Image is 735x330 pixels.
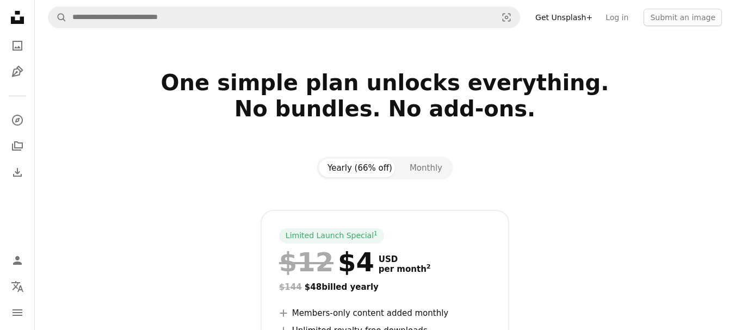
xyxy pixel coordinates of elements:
li: Members-only content added monthly [279,307,491,320]
span: per month [379,264,431,274]
button: Search Unsplash [48,7,67,28]
span: $144 [279,282,302,292]
span: $12 [279,248,333,276]
a: Collections [7,135,28,157]
button: Menu [7,302,28,323]
button: Monthly [401,159,451,177]
h2: One simple plan unlocks everything. No bundles. No add-ons. [48,70,722,148]
a: Log in / Sign up [7,250,28,271]
a: Illustrations [7,61,28,83]
a: Log in [599,9,635,26]
a: Photos [7,35,28,57]
sup: 1 [374,230,378,236]
div: Limited Launch Special [279,228,384,244]
button: Language [7,276,28,297]
div: $4 [279,248,374,276]
span: USD [379,254,431,264]
button: Submit an image [644,9,722,26]
form: Find visuals sitewide [48,7,520,28]
a: Explore [7,109,28,131]
sup: 2 [427,263,431,270]
a: Home — Unsplash [7,7,28,30]
a: Get Unsplash+ [529,9,599,26]
div: $48 billed yearly [279,281,491,294]
button: Yearly (66% off) [319,159,401,177]
a: Download History [7,161,28,183]
a: 1 [372,231,380,241]
button: Visual search [493,7,520,28]
a: 2 [424,264,433,274]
